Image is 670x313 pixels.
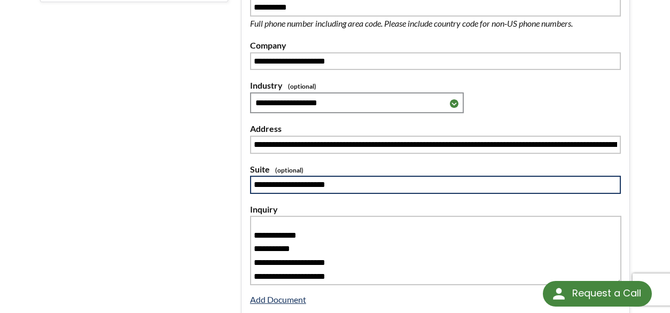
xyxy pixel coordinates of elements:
[250,17,608,30] p: Full phone number including area code. Please include country code for non-US phone numbers.
[250,162,621,176] label: Suite
[250,202,621,216] label: Inquiry
[572,281,641,306] div: Request a Call
[250,294,306,304] a: Add Document
[250,122,621,136] label: Address
[250,38,621,52] label: Company
[543,281,652,307] div: Request a Call
[550,285,567,302] img: round button
[250,79,621,92] label: Industry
